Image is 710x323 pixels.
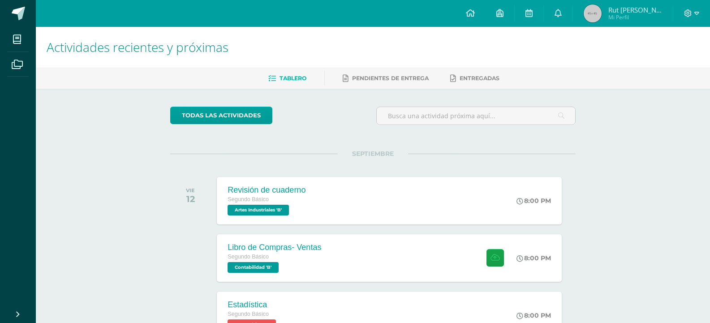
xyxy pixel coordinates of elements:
img: 45x45 [584,4,602,22]
input: Busca una actividad próxima aquí... [377,107,575,125]
span: Pendientes de entrega [352,75,429,82]
a: todas las Actividades [170,107,272,124]
span: Mi Perfil [608,13,662,21]
div: 8:00 PM [516,311,551,319]
a: Pendientes de entrega [343,71,429,86]
div: Libro de Compras- Ventas [228,243,321,252]
span: Segundo Básico [228,311,269,317]
div: VIE [186,187,195,194]
a: Tablero [268,71,306,86]
div: 8:00 PM [516,254,551,262]
span: Actividades recientes y próximas [47,39,228,56]
span: Rut [PERSON_NAME] [608,5,662,14]
div: Estadística [228,300,278,310]
div: 8:00 PM [516,197,551,205]
a: Entregadas [450,71,499,86]
span: Segundo Básico [228,254,269,260]
span: Artes Industriales 'B' [228,205,289,215]
div: 12 [186,194,195,204]
span: SEPTIEMBRE [338,150,408,158]
span: Entregadas [460,75,499,82]
span: Segundo Básico [228,196,269,202]
span: Contabilidad 'B' [228,262,279,273]
span: Tablero [280,75,306,82]
div: Revisión de cuaderno [228,185,306,195]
